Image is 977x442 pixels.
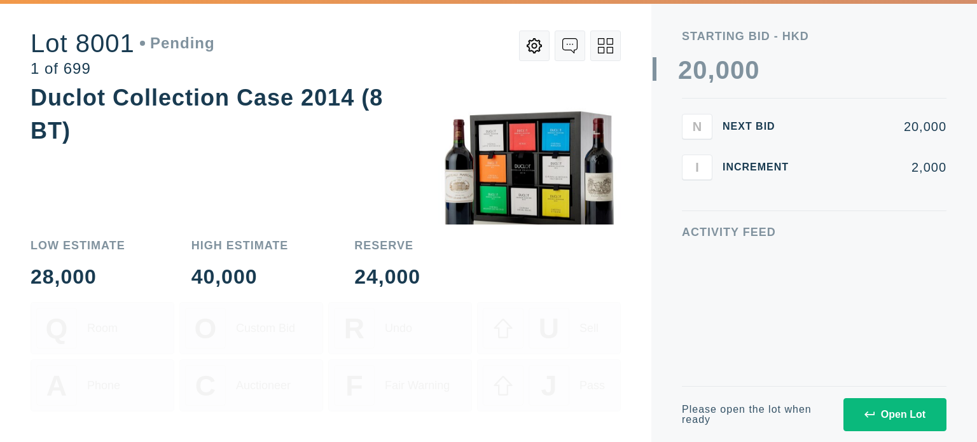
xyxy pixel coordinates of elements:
[695,160,699,174] span: I
[716,57,730,83] div: 0
[354,240,420,251] div: Reserve
[682,114,712,139] button: N
[682,155,712,180] button: I
[708,57,716,312] div: ,
[693,57,707,83] div: 0
[140,36,215,51] div: Pending
[745,57,759,83] div: 0
[682,226,946,238] div: Activity Feed
[31,85,383,144] div: Duclot Collection Case 2014 (8 BT)
[843,398,946,431] button: Open Lot
[723,162,799,172] div: Increment
[678,57,693,83] div: 2
[864,409,925,420] div: Open Lot
[809,161,946,174] div: 2,000
[682,31,946,42] div: Starting Bid - HKD
[191,240,289,251] div: High Estimate
[354,266,420,287] div: 24,000
[31,61,215,76] div: 1 of 699
[31,266,125,287] div: 28,000
[191,266,289,287] div: 40,000
[730,57,745,83] div: 0
[723,121,799,132] div: Next Bid
[682,404,828,425] div: Please open the lot when ready
[31,31,215,56] div: Lot 8001
[31,240,125,251] div: Low Estimate
[693,119,702,134] span: N
[809,120,946,133] div: 20,000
